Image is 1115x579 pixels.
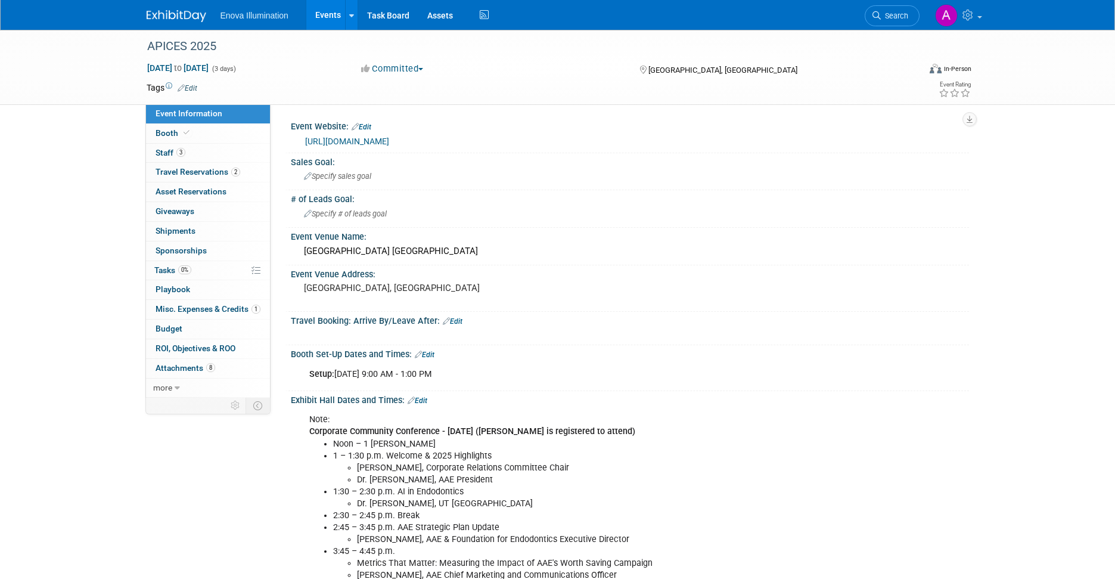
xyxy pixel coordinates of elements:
li: 2:30 – 2:45 p.m. Break [333,510,831,522]
a: Event Information [146,104,270,123]
a: Budget [146,320,270,339]
a: Booth [146,124,270,143]
a: Attachments8 [146,359,270,378]
img: Format-Inperson.png [930,64,942,73]
div: Exhibit Hall Dates and Times: [291,391,969,407]
a: [URL][DOMAIN_NAME] [305,137,389,146]
span: Shipments [156,226,195,236]
a: Misc. Expenses & Credits1 [146,300,270,319]
a: Tasks0% [146,261,270,280]
div: Sales Goal: [291,153,969,168]
li: Metrics That Matter: Measuring the Impact of AAE's Worth Saving Campaign [357,558,831,569]
span: Booth [156,128,192,138]
td: Tags [147,82,197,94]
div: [GEOGRAPHIC_DATA] [GEOGRAPHIC_DATA] [300,242,960,261]
span: [GEOGRAPHIC_DATA], [GEOGRAPHIC_DATA] [648,66,797,75]
b: Setup: [309,369,334,379]
div: Event Venue Name: [291,228,969,243]
img: ExhibitDay [147,10,206,22]
div: Travel Booking: Arrive By/Leave After: [291,312,969,327]
span: Sponsorships [156,246,207,255]
button: Committed [357,63,428,75]
li: [PERSON_NAME], AAE & Foundation for Endodontics Executive Director [357,534,831,546]
div: [DATE] 9:00 AM - 1:00 PM [301,363,838,386]
span: 0% [178,265,191,274]
a: Travel Reservations2 [146,163,270,182]
div: Booth Set-Up Dates and Times: [291,345,969,361]
span: Asset Reservations [156,187,226,196]
span: more [153,383,172,392]
b: Corporate Community Conference - [DATE] ([PERSON_NAME] is registered to attend) [309,426,635,436]
span: Enova Illumination [220,11,288,20]
span: 1 [251,305,260,314]
a: Edit [415,351,434,359]
span: Travel Reservations [156,167,240,177]
a: Edit [352,123,371,131]
div: Event Format [849,62,972,80]
span: Attachments [156,363,215,373]
span: Search [881,11,908,20]
a: ROI, Objectives & ROO [146,339,270,358]
div: Event Venue Address: [291,265,969,280]
div: Event Rating [939,82,971,88]
a: Playbook [146,280,270,299]
span: Misc. Expenses & Credits [156,304,260,314]
pre: [GEOGRAPHIC_DATA], [GEOGRAPHIC_DATA] [304,283,560,293]
div: In-Person [943,64,971,73]
span: Specify sales goal [304,172,371,181]
a: Edit [178,84,197,92]
a: Giveaways [146,202,270,221]
li: 1 – 1:30 p.m. Welcome & 2025 Highlights [333,450,831,486]
span: Staff [156,148,185,157]
span: to [172,63,184,73]
td: Personalize Event Tab Strip [225,398,246,413]
span: (3 days) [211,65,236,73]
a: Edit [443,317,462,326]
a: Search [865,5,920,26]
li: Dr. [PERSON_NAME], UT [GEOGRAPHIC_DATA] [357,498,831,510]
a: Shipments [146,222,270,241]
div: Event Website: [291,117,969,133]
span: 2 [231,168,240,177]
span: [DATE] [DATE] [147,63,209,73]
li: 1:30 – 2:30 p.m. AI in Endodontics [333,486,831,510]
img: Abby Nelson [935,4,958,27]
span: Tasks [154,265,191,275]
span: Specify # of leads goal [304,209,387,218]
li: Noon – 1 [PERSON_NAME] [333,438,831,450]
i: Booth reservation complete [184,129,190,136]
li: [PERSON_NAME], Corporate Relations Committee Chair [357,462,831,474]
a: Sponsorships [146,241,270,261]
span: ROI, Objectives & ROO [156,343,235,353]
span: 3 [176,148,185,157]
span: Budget [156,324,182,333]
div: # of Leads Goal: [291,190,969,205]
a: Staff3 [146,144,270,163]
li: 2:45 – 3:45 p.m. AAE Strategic Plan Update [333,522,831,546]
span: 8 [206,363,215,372]
td: Toggle Event Tabs [246,398,270,413]
div: APICES 2025 [143,36,902,57]
span: Event Information [156,109,222,118]
span: Playbook [156,284,190,294]
li: Dr. [PERSON_NAME], AAE President [357,474,831,486]
a: Edit [408,397,427,405]
a: Asset Reservations [146,182,270,202]
span: Giveaways [156,206,194,216]
a: more [146,379,270,398]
